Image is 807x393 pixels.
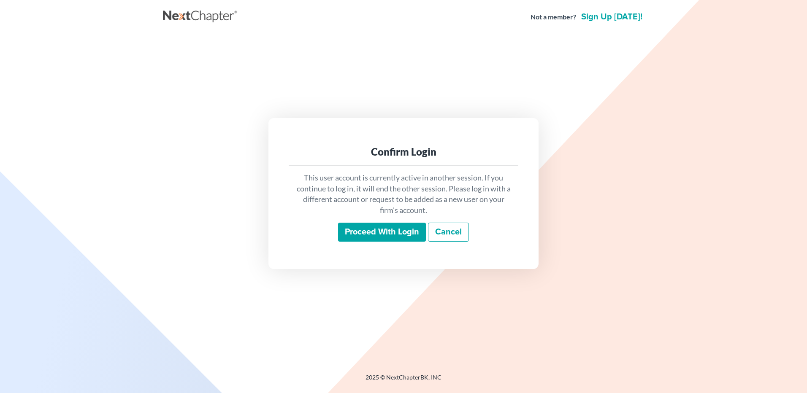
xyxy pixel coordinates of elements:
[428,223,469,242] a: Cancel
[338,223,426,242] input: Proceed with login
[531,12,576,22] strong: Not a member?
[163,373,644,388] div: 2025 © NextChapterBK, INC
[580,13,644,21] a: Sign up [DATE]!
[295,145,512,159] div: Confirm Login
[295,172,512,216] p: This user account is currently active in another session. If you continue to log in, it will end ...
